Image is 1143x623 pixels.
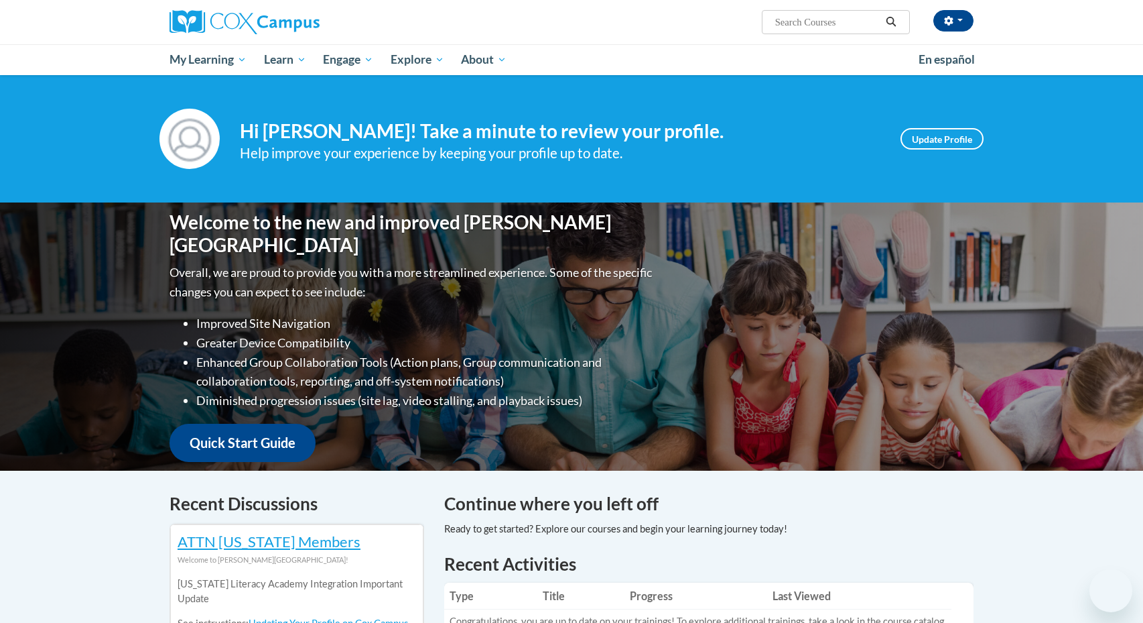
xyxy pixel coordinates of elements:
iframe: Button to launch messaging window [1089,569,1132,612]
a: ATTN [US_STATE] Members [178,532,360,551]
li: Improved Site Navigation [196,314,655,333]
th: Type [444,583,537,610]
a: My Learning [161,44,255,75]
a: Quick Start Guide [170,424,316,462]
h4: Recent Discussions [170,491,424,517]
th: Title [537,583,625,610]
span: En español [919,52,975,66]
button: Account Settings [933,10,973,32]
div: Help improve your experience by keeping your profile up to date. [240,142,880,164]
span: Engage [323,52,373,68]
a: Learn [255,44,315,75]
li: Greater Device Compatibility [196,333,655,353]
h4: Hi [PERSON_NAME]! Take a minute to review your profile. [240,120,880,143]
li: Enhanced Group Collaboration Tools (Action plans, Group communication and collaboration tools, re... [196,353,655,392]
a: Update Profile [900,128,984,150]
th: Progress [624,583,767,610]
p: [US_STATE] Literacy Academy Integration Important Update [178,577,416,606]
a: En español [910,46,984,74]
span: My Learning [170,52,247,68]
span: Learn [264,52,306,68]
span: Explore [391,52,444,68]
a: Engage [314,44,382,75]
img: Profile Image [159,109,220,169]
div: Welcome to [PERSON_NAME][GEOGRAPHIC_DATA]! [178,553,416,567]
button: Search [881,14,901,30]
input: Search Courses [774,14,881,30]
a: About [453,44,516,75]
p: Overall, we are proud to provide you with a more streamlined experience. Some of the specific cha... [170,263,655,302]
div: Main menu [149,44,994,75]
li: Diminished progression issues (site lag, video stalling, and playback issues) [196,391,655,410]
img: Cox Campus [170,10,320,34]
th: Last Viewed [767,583,951,610]
a: Cox Campus [170,10,424,34]
a: Explore [382,44,453,75]
h4: Continue where you left off [444,491,973,517]
h1: Welcome to the new and improved [PERSON_NAME][GEOGRAPHIC_DATA] [170,211,655,256]
span: About [461,52,507,68]
h1: Recent Activities [444,552,973,576]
